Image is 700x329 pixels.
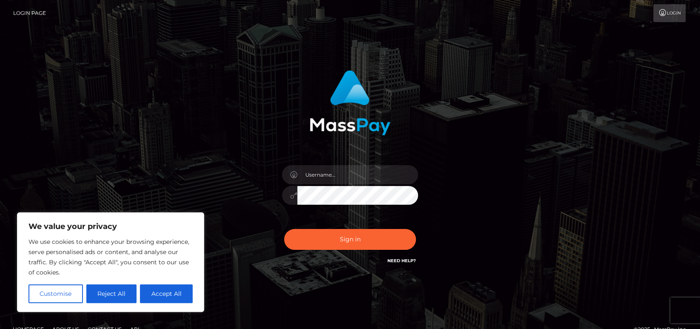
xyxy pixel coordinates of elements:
[297,165,418,184] input: Username...
[86,284,137,303] button: Reject All
[310,70,390,135] img: MassPay Login
[140,284,193,303] button: Accept All
[28,284,83,303] button: Customise
[13,4,46,22] a: Login Page
[28,221,193,232] p: We value your privacy
[17,212,204,312] div: We value your privacy
[387,258,416,263] a: Need Help?
[28,237,193,278] p: We use cookies to enhance your browsing experience, serve personalised ads or content, and analys...
[284,229,416,250] button: Sign in
[653,4,686,22] a: Login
